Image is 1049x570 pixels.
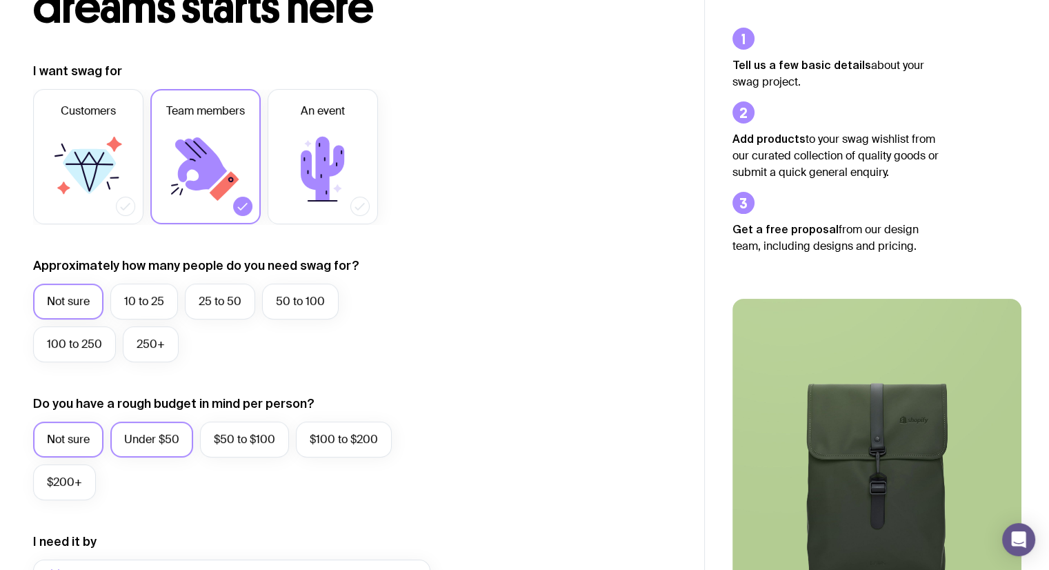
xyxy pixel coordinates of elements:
p: about your swag project. [732,57,939,90]
strong: Tell us a few basic details [732,59,871,71]
label: Not sure [33,284,103,320]
label: 100 to 250 [33,326,116,362]
label: 250+ [123,326,179,362]
label: I want swag for [33,63,122,79]
label: 25 to 50 [185,284,255,320]
strong: Get a free proposal [732,223,839,235]
label: Do you have a rough budget in mind per person? [33,395,314,412]
label: 50 to 100 [262,284,339,320]
label: $50 to $100 [200,422,289,458]
p: from our design team, including designs and pricing. [732,221,939,255]
label: I need it by [33,533,97,550]
label: 10 to 25 [110,284,178,320]
strong: Add products [732,132,806,145]
label: Under $50 [110,422,193,458]
span: Customers [61,103,116,119]
label: Not sure [33,422,103,458]
label: $100 to $200 [296,422,392,458]
span: Team members [166,103,245,119]
span: An event [301,103,345,119]
label: Approximately how many people do you need swag for? [33,257,359,274]
div: Open Intercom Messenger [1002,523,1035,556]
label: $200+ [33,464,96,500]
p: to your swag wishlist from our curated collection of quality goods or submit a quick general enqu... [732,130,939,181]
